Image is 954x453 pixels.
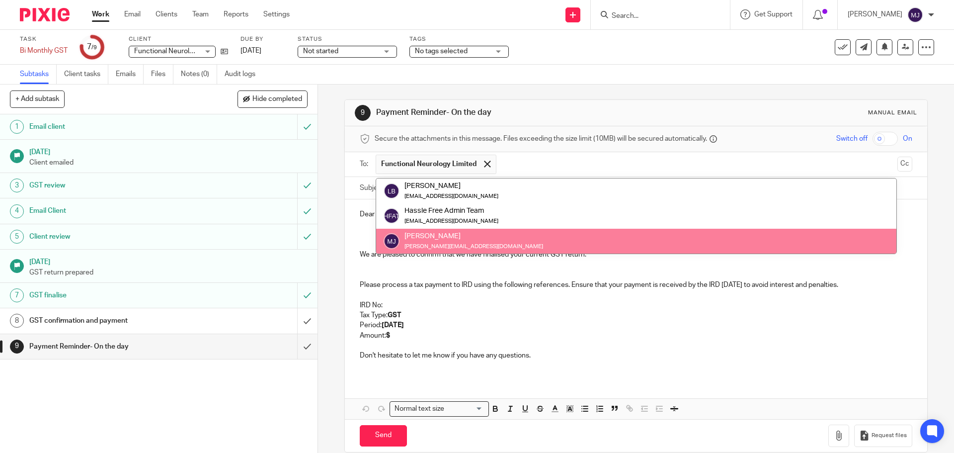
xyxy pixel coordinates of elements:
div: [PERSON_NAME] [404,231,543,241]
label: Subject: [360,183,386,193]
strong: GST [388,312,401,319]
strong: $ [386,332,390,339]
a: Emails [116,65,144,84]
h1: Email client [29,119,201,134]
h1: Payment Reminder- On the day [376,107,657,118]
button: Cc [897,157,912,172]
span: Not started [303,48,338,55]
p: [PERSON_NAME] [848,9,902,19]
small: [EMAIL_ADDRESS][DOMAIN_NAME] [404,193,498,199]
label: Tags [409,35,509,43]
div: 8 [10,314,24,328]
button: Request files [854,425,912,447]
p: Dear [PERSON_NAME], [360,209,912,219]
span: [DATE] [240,47,261,54]
p: Amount: [360,331,912,341]
img: Pixie [20,8,70,21]
a: Notes (0) [181,65,217,84]
div: 1 [10,120,24,134]
span: Switch off [836,134,868,144]
p: Client emailed [29,158,308,168]
strong: [DATE] [382,322,404,329]
h1: GST confirmation and payment [29,313,201,328]
label: Status [298,35,397,43]
label: Due by [240,35,285,43]
a: Email [124,9,141,19]
p: Tax Type: [360,310,912,320]
h1: Payment Reminder- On the day [29,339,201,354]
span: Normal text size [392,404,446,414]
button: + Add subtask [10,91,65,107]
div: Search for option [390,401,489,417]
input: Search [611,12,700,21]
div: 3 [10,179,24,192]
p: GST return prepared [29,268,308,277]
h1: Client review [29,229,201,244]
a: Subtasks [20,65,57,84]
h1: Email Client [29,203,201,218]
a: Clients [156,9,177,19]
div: 9 [355,105,371,121]
a: Files [151,65,173,84]
div: 5 [10,230,24,244]
small: [PERSON_NAME][EMAIL_ADDRESS][DOMAIN_NAME] [404,244,543,249]
h1: GST finalise [29,288,201,303]
span: Hide completed [252,95,302,103]
input: Search for option [447,404,483,414]
h1: GST review [29,178,201,193]
p: We are pleased to confirm that we have finalised your current GST return. [360,240,912,260]
img: svg%3E [907,7,923,23]
span: No tags selected [415,48,468,55]
div: 7 [10,288,24,302]
div: 7 [87,41,97,53]
label: To: [360,159,371,169]
a: Reports [224,9,248,19]
label: Task [20,35,68,43]
span: Secure the attachments in this message. Files exceeding the size limit (10MB) will be secured aut... [375,134,707,144]
p: IRD No: [360,300,912,310]
span: Get Support [754,11,793,18]
input: Send [360,425,407,447]
a: Client tasks [64,65,108,84]
div: [PERSON_NAME] [404,181,498,191]
small: [EMAIL_ADDRESS][DOMAIN_NAME] [404,218,498,224]
a: Work [92,9,109,19]
div: Manual email [868,109,917,117]
h1: [DATE] [29,145,308,157]
a: Audit logs [225,65,263,84]
div: 9 [10,340,24,354]
button: Hide completed [238,91,308,107]
p: Period: [360,320,912,330]
small: /9 [91,45,97,50]
div: Bi Monthly GST [20,46,68,56]
span: On [903,134,912,144]
span: Request files [872,432,907,440]
span: Functional Neurology Limited [381,159,477,169]
p: Please process a tax payment to IRD using the following references. Ensure that your payment is r... [360,280,912,290]
img: svg%3E [384,233,399,249]
span: Functional Neurology Limited [134,48,226,55]
div: Hassle Free Admin Team [404,206,498,216]
a: Team [192,9,209,19]
p: Don't hesitate to let me know if you have any questions. [360,351,912,361]
label: Client [129,35,228,43]
div: 4 [10,204,24,218]
img: svg%3E [384,208,399,224]
a: Settings [263,9,290,19]
img: svg%3E [384,183,399,199]
h1: [DATE] [29,255,308,267]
